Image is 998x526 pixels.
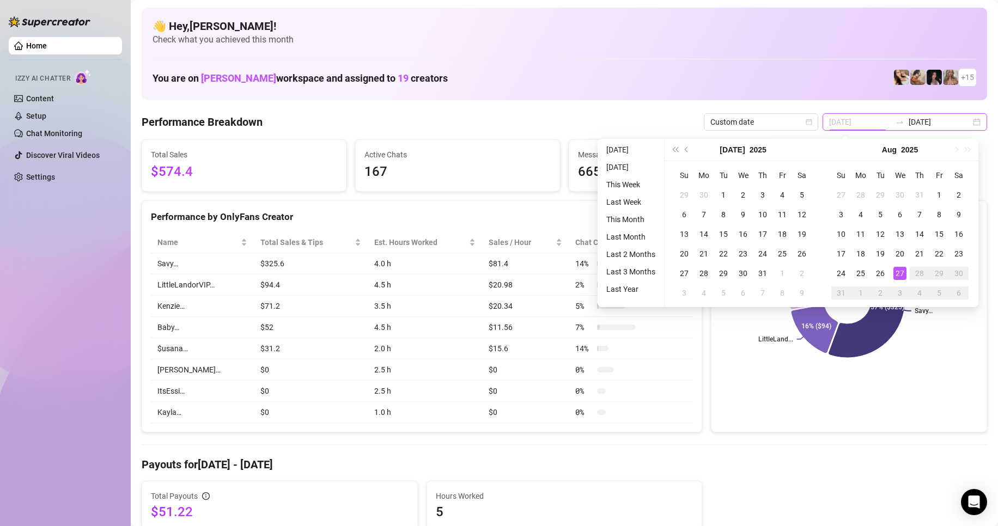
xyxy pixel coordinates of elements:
td: 2025-07-25 [772,244,792,264]
td: 2025-08-24 [831,264,851,283]
td: 2025-08-05 [714,283,733,303]
li: Last Year [602,283,660,296]
span: 167 [364,162,551,182]
div: 1 [854,286,867,299]
td: 2025-07-04 [772,185,792,205]
td: 2025-08-29 [929,264,949,283]
div: 2 [874,286,887,299]
td: 2025-08-13 [890,224,910,244]
td: 2025-07-27 [831,185,851,205]
div: 28 [854,188,867,201]
h1: You are on workspace and assigned to creators [153,72,448,84]
li: This Month [602,213,660,226]
td: 2025-07-28 [851,185,871,205]
span: 14 % [575,342,593,354]
span: Hours Worked [436,490,693,502]
span: 0 % [575,364,593,376]
h4: 👋 Hey, [PERSON_NAME] ! [153,19,976,34]
button: Choose a month [882,139,897,161]
div: 11 [854,228,867,241]
td: 2025-07-19 [792,224,812,244]
td: 2025-07-02 [733,185,753,205]
th: Su [831,166,851,185]
td: 2025-07-10 [753,205,772,224]
td: 2025-07-30 [733,264,753,283]
div: 10 [835,228,848,241]
td: 2025-06-29 [674,185,694,205]
td: $20.34 [482,296,569,317]
th: Chat Conversion [569,232,693,253]
span: 7 % [575,321,593,333]
span: 14 % [575,258,593,270]
button: Choose a year [901,139,918,161]
td: 2025-08-18 [851,244,871,264]
td: 2025-08-02 [792,264,812,283]
td: 2025-08-04 [694,283,714,303]
span: to [896,118,904,126]
div: 24 [835,267,848,280]
div: 5 [874,208,887,221]
img: logo-BBDzfeDw.svg [9,16,90,27]
div: 5 [933,286,946,299]
div: 13 [678,228,691,241]
span: Active Chats [364,149,551,161]
text: Savy… [915,307,933,315]
h4: Performance Breakdown [142,114,263,130]
input: Start date [829,116,891,128]
td: 2025-08-19 [871,244,890,264]
button: Previous month (PageUp) [681,139,693,161]
td: 2025-07-23 [733,244,753,264]
td: Kenzie… [151,296,254,317]
span: 5 % [575,300,593,312]
td: $325.6 [254,253,368,274]
div: 17 [835,247,848,260]
div: 2 [795,267,808,280]
div: 23 [737,247,750,260]
span: Check what you achieved this month [153,34,976,46]
td: 2025-08-01 [929,185,949,205]
td: 2025-09-04 [910,283,929,303]
a: Chat Monitoring [26,129,82,138]
li: [DATE] [602,143,660,156]
span: Name [157,236,239,248]
td: 1.0 h [368,402,482,423]
td: $52 [254,317,368,338]
td: $20.98 [482,274,569,296]
div: 30 [737,267,750,280]
td: 2025-07-11 [772,205,792,224]
div: 4 [913,286,926,299]
span: $51.22 [151,503,409,521]
span: Messages Sent [578,149,764,161]
td: 2025-07-29 [714,264,733,283]
span: swap-right [896,118,904,126]
td: 2025-08-30 [949,264,969,283]
td: Baby… [151,317,254,338]
td: 2025-08-14 [910,224,929,244]
td: 2025-09-02 [871,283,890,303]
td: 2025-08-03 [831,205,851,224]
div: 28 [697,267,710,280]
td: 2025-07-03 [753,185,772,205]
td: 2025-07-01 [714,185,733,205]
div: 27 [835,188,848,201]
td: 2025-07-08 [714,205,733,224]
div: 14 [913,228,926,241]
div: 6 [952,286,965,299]
td: 2025-08-03 [674,283,694,303]
td: 2025-08-16 [949,224,969,244]
a: Settings [26,173,55,181]
button: Choose a month [720,139,745,161]
span: Sales / Hour [489,236,553,248]
th: Sales / Hour [482,232,569,253]
div: 18 [776,228,789,241]
th: Tu [871,166,890,185]
div: 15 [933,228,946,241]
td: 2025-07-09 [733,205,753,224]
li: Last 3 Months [602,265,660,278]
td: 2025-08-06 [890,205,910,224]
th: Fr [772,166,792,185]
td: 2025-08-23 [949,244,969,264]
th: We [890,166,910,185]
td: 2025-07-18 [772,224,792,244]
div: Open Intercom Messenger [961,489,987,515]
